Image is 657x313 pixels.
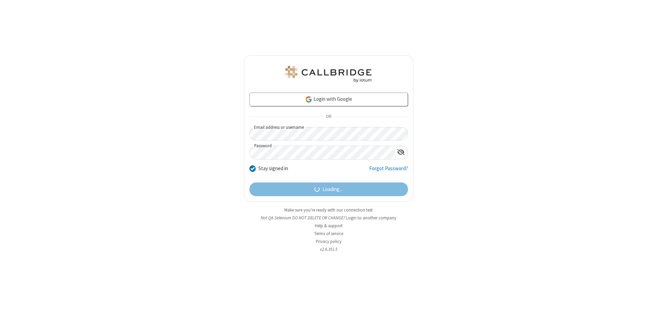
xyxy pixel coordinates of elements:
span: Loading... [322,186,343,193]
input: Password [250,146,394,159]
a: Login with Google [249,93,408,106]
button: Loading... [249,182,408,196]
a: Terms of service [314,231,343,236]
a: Make sure you're ready with our connection test [284,207,373,213]
label: Stay signed in [258,165,288,173]
input: Email address or username [249,127,408,140]
img: QA Selenium DO NOT DELETE OR CHANGE [284,66,373,82]
a: Forgot Password? [369,165,408,178]
span: OR [323,112,334,122]
div: Show password [394,146,408,159]
img: google-icon.png [305,96,312,103]
li: v2.6.351.5 [244,246,413,253]
li: Not QA Selenium DO NOT DELETE OR CHANGE? [244,215,413,221]
a: Privacy policy [316,239,342,244]
button: Login to another company [346,215,396,221]
a: Help & support [315,223,343,229]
